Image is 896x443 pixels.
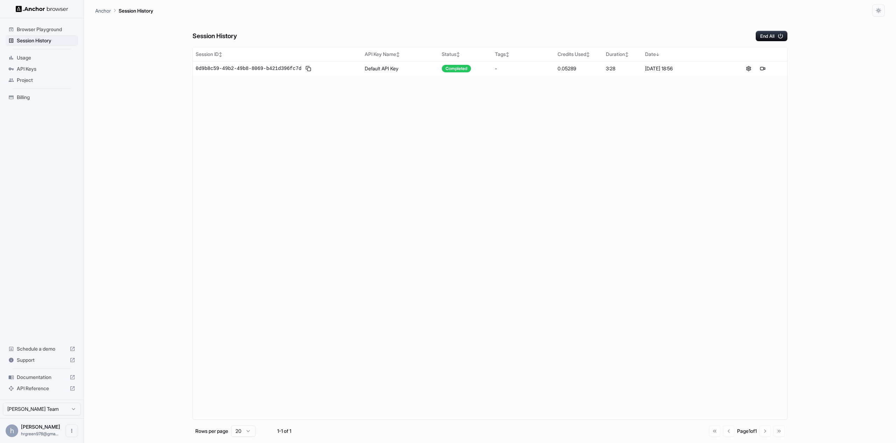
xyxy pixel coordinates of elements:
[17,385,67,392] span: API Reference
[6,424,18,437] div: h
[6,75,78,86] div: Project
[17,94,75,101] span: Billing
[558,51,600,58] div: Credits Used
[756,31,787,41] button: End All
[17,345,67,352] span: Schedule a demo
[17,54,75,61] span: Usage
[192,31,237,41] h6: Session History
[365,51,436,58] div: API Key Name
[442,51,489,58] div: Status
[6,372,78,383] div: Documentation
[17,374,67,381] span: Documentation
[625,52,629,57] span: ↕
[17,37,75,44] span: Session History
[495,65,552,72] div: -
[6,92,78,103] div: Billing
[6,354,78,366] div: Support
[95,7,153,14] nav: breadcrumb
[362,61,439,76] td: Default API Key
[6,383,78,394] div: API Reference
[396,52,400,57] span: ↕
[17,357,67,364] span: Support
[6,35,78,46] div: Session History
[119,7,153,14] p: Session History
[558,65,600,72] div: 0.05289
[586,52,590,57] span: ↕
[17,77,75,84] span: Project
[645,51,721,58] div: Date
[17,65,75,72] span: API Keys
[21,431,58,436] span: hrgreen978@gmail.com
[506,52,509,57] span: ↕
[495,51,552,58] div: Tags
[6,343,78,354] div: Schedule a demo
[16,6,68,12] img: Anchor Logo
[737,428,757,435] div: Page 1 of 1
[6,63,78,75] div: API Keys
[196,51,359,58] div: Session ID
[17,26,75,33] span: Browser Playground
[442,65,471,72] div: Completed
[656,52,659,57] span: ↓
[456,52,460,57] span: ↕
[6,24,78,35] div: Browser Playground
[219,52,222,57] span: ↕
[95,7,111,14] p: Anchor
[6,52,78,63] div: Usage
[195,428,228,435] p: Rows per page
[606,65,639,72] div: 3:28
[606,51,639,58] div: Duration
[21,424,60,430] span: harry green
[196,65,301,72] span: 0d9b8c59-49b2-49b8-8069-b421d396fc7d
[645,65,721,72] div: [DATE] 18:56
[65,424,78,437] button: Open menu
[267,428,302,435] div: 1-1 of 1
